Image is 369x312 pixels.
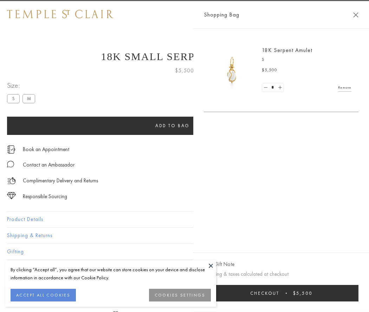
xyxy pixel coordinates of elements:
label: S [7,94,20,103]
a: Set quantity to 0 [262,83,269,92]
button: ACCEPT ALL COOKIES [11,289,76,301]
button: Close Shopping Bag [353,12,358,18]
p: Complimentary Delivery and Returns [23,176,98,185]
button: Add Gift Note [204,260,234,269]
span: $5,500 [262,67,277,74]
p: S [262,56,351,63]
a: Set quantity to 2 [276,83,283,92]
span: Size: [7,80,38,91]
div: By clicking “Accept all”, you agree that our website can store cookies on your device and disclos... [11,266,211,282]
p: Shipping & taxes calculated at checkout [204,270,358,279]
img: icon_delivery.svg [7,176,16,185]
img: Temple St. Clair [7,10,113,18]
span: Shopping Bag [204,10,239,19]
span: $5,500 [293,290,312,296]
a: 18K Serpent Amulet [262,46,312,54]
span: $5,500 [175,66,194,75]
a: Book an Appointment [23,145,69,153]
button: Shipping & Returns [7,228,362,243]
img: MessageIcon-01_2.svg [7,161,14,168]
span: Checkout [250,290,279,296]
div: Responsible Sourcing [23,192,67,201]
button: COOKIES SETTINGS [149,289,211,301]
img: icon_sourcing.svg [7,192,16,199]
img: P51836-E11SERPPV [211,49,253,91]
button: Product Details [7,212,362,227]
div: Contact an Ambassador [23,161,75,169]
button: Gifting [7,244,362,260]
button: Add to bag [7,117,338,135]
img: icon_appointment.svg [7,145,15,154]
h1: 18K Small Serpent Amulet [7,51,362,63]
a: Remove [338,84,351,91]
label: M [22,94,35,103]
button: Checkout $5,500 [204,285,358,301]
span: Add to bag [155,123,190,129]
